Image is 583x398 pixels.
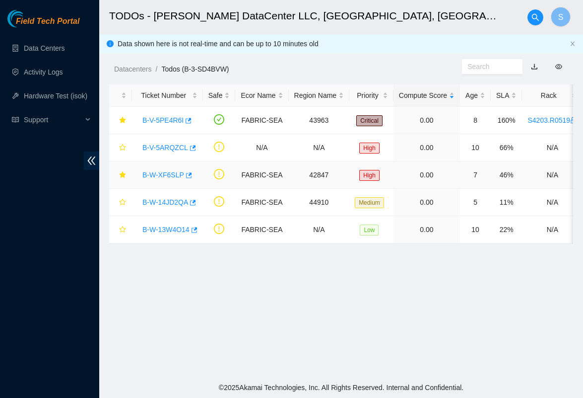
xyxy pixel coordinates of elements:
a: B-W-XF6SLP [142,171,184,179]
span: eye [555,63,562,70]
a: download [531,63,538,71]
td: 46% [491,161,522,189]
span: double-left [84,152,99,170]
span: star [119,144,126,152]
td: 11% [491,189,522,216]
span: star [119,117,126,125]
a: Datacenters [114,65,151,73]
span: High [359,143,380,154]
td: N/A [289,216,350,243]
td: 66% [491,134,522,161]
td: 0.00 [393,134,460,161]
td: 10 [460,134,491,161]
button: search [527,9,543,25]
input: Search [467,61,509,72]
span: lock [570,117,577,124]
span: star [119,171,126,179]
a: Akamai TechnologiesField Tech Portal [7,18,79,31]
td: 160% [491,107,522,134]
td: 0.00 [393,216,460,243]
img: Akamai Technologies [7,10,50,27]
span: search [528,13,543,21]
span: star [119,226,126,234]
span: Medium [355,197,384,208]
td: N/A [522,134,583,161]
td: 42847 [289,161,350,189]
td: 44910 [289,189,350,216]
span: High [359,170,380,181]
a: Todos (B-3-SD4BVW) [161,65,229,73]
a: B-V-5ARQZCL [142,144,188,152]
td: N/A [522,161,583,189]
a: B-V-5PE4R6I [142,116,184,124]
td: 22% [491,216,522,243]
button: star [115,167,127,183]
td: FABRIC-SEA [235,216,288,243]
a: Activity Logs [24,68,63,76]
td: FABRIC-SEA [235,161,288,189]
td: 0.00 [393,107,460,134]
a: B-W-14JD2QA [142,198,188,206]
button: star [115,222,127,238]
a: Hardware Test (isok) [24,92,87,100]
td: FABRIC-SEA [235,189,288,216]
td: 7 [460,161,491,189]
td: 0.00 [393,189,460,216]
span: exclamation-circle [214,169,224,179]
span: S [558,11,564,23]
button: star [115,112,127,128]
button: close [570,41,576,47]
a: Data Centers [24,44,65,52]
button: download [523,59,545,75]
td: 8 [460,107,491,134]
span: / [155,65,157,73]
td: 5 [460,189,491,216]
footer: © 2025 Akamai Technologies, Inc. All Rights Reserved. Internal and Confidential. [99,377,583,398]
span: Field Tech Portal [16,17,79,26]
td: N/A [522,216,583,243]
td: FABRIC-SEA [235,107,288,134]
span: Critical [356,115,383,126]
td: N/A [289,134,350,161]
span: Support [24,110,82,130]
td: N/A [235,134,288,161]
span: star [119,199,126,207]
a: B-W-13W4O14 [142,226,190,234]
span: exclamation-circle [214,224,224,234]
span: Low [360,225,379,236]
td: 0.00 [393,161,460,189]
span: exclamation-circle [214,142,224,152]
span: read [12,116,19,123]
button: S [551,7,571,27]
td: 10 [460,216,491,243]
td: N/A [522,189,583,216]
button: star [115,140,127,156]
button: star [115,194,127,210]
span: exclamation-circle [214,196,224,207]
span: check-circle [214,114,224,125]
td: 43963 [289,107,350,134]
a: S4203.R0519lock [527,116,577,124]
